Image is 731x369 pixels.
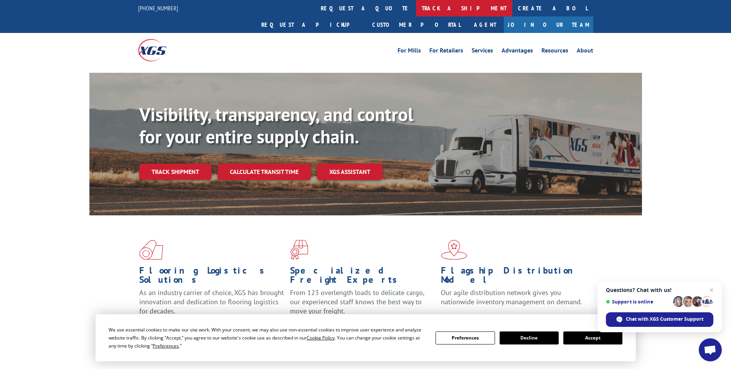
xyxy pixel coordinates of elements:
[441,288,582,306] span: Our agile distribution network gives you nationwide inventory management on demand.
[466,16,504,33] a: Agent
[504,16,593,33] a: Join Our Team
[398,48,421,56] a: For Mills
[436,331,495,344] button: Preferences
[96,314,636,361] div: Cookie Consent Prompt
[541,48,568,56] a: Resources
[290,240,308,260] img: xgs-icon-focused-on-flooring-red
[317,164,383,180] a: XGS ASSISTANT
[290,288,435,322] p: From 123 overlength loads to delicate cargo, our experienced staff knows the best way to move you...
[707,285,716,295] span: Close chat
[472,48,493,56] a: Services
[139,240,163,260] img: xgs-icon-total-supply-chain-intelligence-red
[139,266,284,288] h1: Flooring Logistics Solutions
[139,102,413,148] b: Visibility, transparency, and control for your entire supply chain.
[441,266,586,288] h1: Flagship Distribution Model
[109,326,426,350] div: We use essential cookies to make our site work. With your consent, we may also use non-essential ...
[500,331,559,344] button: Decline
[441,240,467,260] img: xgs-icon-flagship-distribution-model-red
[577,48,593,56] a: About
[441,313,536,322] a: Learn More >
[626,316,703,323] span: Chat with XGS Customer Support
[218,164,311,180] a: Calculate transit time
[366,16,466,33] a: Customer Portal
[606,299,670,305] span: Support is online
[256,16,366,33] a: Request a pickup
[502,48,533,56] a: Advantages
[563,331,622,344] button: Accept
[606,287,713,293] span: Questions? Chat with us!
[699,338,722,361] div: Open chat
[139,164,211,180] a: Track shipment
[606,312,713,327] div: Chat with XGS Customer Support
[139,288,284,315] span: As an industry carrier of choice, XGS has brought innovation and dedication to flooring logistics...
[138,4,178,12] a: [PHONE_NUMBER]
[290,266,435,288] h1: Specialized Freight Experts
[429,48,463,56] a: For Retailers
[153,343,179,349] span: Preferences
[307,335,335,341] span: Cookie Policy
